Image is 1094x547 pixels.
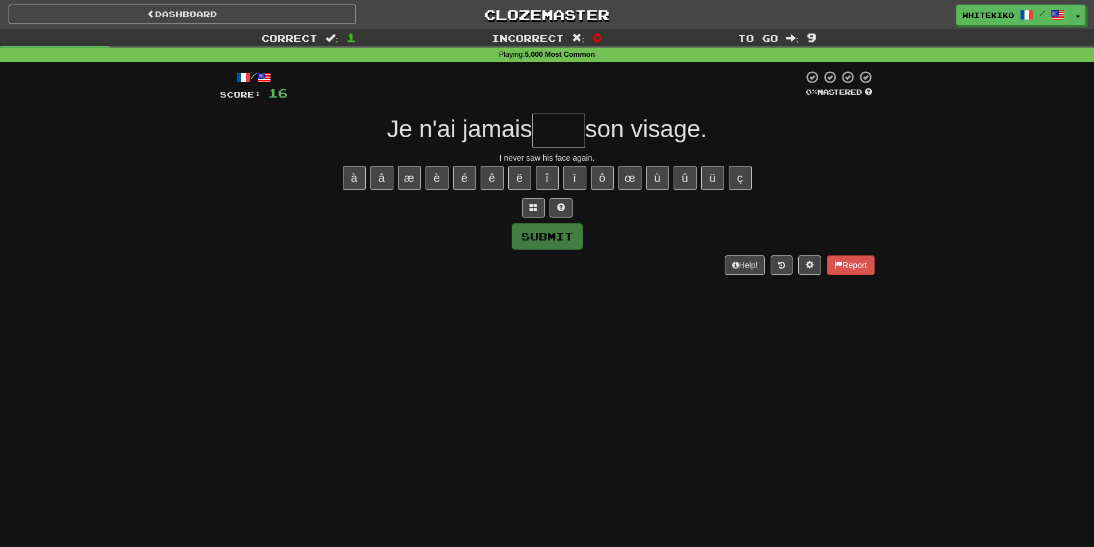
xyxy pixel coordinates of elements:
[343,166,366,190] button: à
[806,87,817,96] span: 0 %
[572,33,585,43] span: :
[646,166,669,190] button: ù
[453,166,476,190] button: é
[956,5,1071,25] a: whitekiko /
[701,166,724,190] button: ü
[786,33,799,43] span: :
[771,255,793,275] button: Round history (alt+y)
[827,255,874,275] button: Report
[220,90,261,99] span: Score:
[268,86,288,100] span: 16
[370,166,393,190] button: â
[618,166,641,190] button: œ
[508,166,531,190] button: ë
[807,30,817,44] span: 9
[803,87,875,98] div: Mastered
[522,198,545,218] button: Switch sentence to multiple choice alt+p
[326,33,338,43] span: :
[563,166,586,190] button: ï
[585,115,707,142] span: son visage.
[261,32,318,44] span: Correct
[373,5,721,25] a: Clozemaster
[725,255,766,275] button: Help!
[729,166,752,190] button: ç
[962,10,1014,20] span: whitekiko
[1039,9,1045,17] span: /
[346,30,356,44] span: 1
[525,51,595,59] strong: 5,000 Most Common
[481,166,504,190] button: ê
[398,166,421,190] button: æ
[387,115,532,142] span: Je n'ai jamais
[593,30,602,44] span: 0
[492,32,564,44] span: Incorrect
[536,166,559,190] button: î
[674,166,697,190] button: û
[9,5,356,24] a: Dashboard
[220,152,875,164] div: I never saw his face again.
[738,32,778,44] span: To go
[512,223,583,250] button: Submit
[591,166,614,190] button: ô
[426,166,449,190] button: è
[220,70,288,84] div: /
[550,198,573,218] button: Single letter hint - you only get 1 per sentence and score half the points! alt+h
